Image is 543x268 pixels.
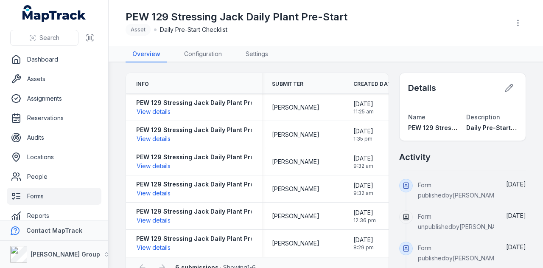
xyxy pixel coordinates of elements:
strong: PEW 129 Stressing Jack Daily Plant Pre-Start [136,180,272,189]
span: 1:35 pm [353,135,373,142]
span: Daily Pre-Start Checklist [466,124,541,131]
a: MapTrack [22,5,86,22]
span: 9:32 am [353,190,373,197]
button: Search [10,30,78,46]
h2: Activity [399,151,431,163]
a: Assets [7,71,101,87]
a: Reservations [7,110,101,127]
time: 31/07/2025, 9:32:42 am [353,154,373,169]
button: View details [136,189,171,198]
a: Audits [7,129,101,146]
span: [DATE] [353,127,373,135]
span: 11:25 am [353,108,374,115]
span: [PERSON_NAME] [272,130,319,139]
button: View details [136,134,171,144]
span: [DATE] [353,209,376,217]
span: [DATE] [353,181,373,190]
span: [PERSON_NAME] [272,103,319,112]
time: 31/07/2025, 9:32:41 am [353,181,373,197]
span: 9:32 am [353,163,373,169]
span: Form published by [PERSON_NAME] [418,244,500,262]
strong: PEW 129 Stressing Jack Daily Plant Pre-Start [136,153,272,161]
a: Dashboard [7,51,101,68]
h2: Details [408,82,436,94]
span: [PERSON_NAME] [272,185,319,193]
strong: PEW 129 Stressing Jack Daily Plant Pre-Start [136,126,272,134]
span: Form unpublished by [PERSON_NAME] [418,213,507,230]
span: [DATE] [506,243,526,251]
span: Info [136,81,149,87]
span: Daily Pre-Start Checklist [160,25,227,34]
button: View details [136,161,171,171]
span: Search [39,34,59,42]
strong: PEW 129 Stressing Jack Daily Plant Pre-Start [136,207,272,216]
time: 03/06/2025, 8:29:08 pm [353,236,374,251]
strong: Contact MapTrack [26,227,82,234]
span: Submitter [272,81,304,87]
span: Name [408,113,425,121]
span: 12:36 pm [353,217,376,224]
time: 21/08/2025, 10:20:04 am [506,212,526,219]
time: 04/08/2025, 11:25:41 am [353,100,374,115]
span: [PERSON_NAME] [272,239,319,248]
button: View details [136,216,171,225]
a: Locations [7,149,101,166]
span: [DATE] [353,100,374,108]
span: Form published by [PERSON_NAME] [418,181,500,199]
span: [PERSON_NAME] [272,212,319,220]
strong: PEW 129 Stressing Jack Daily Plant Pre-Start [136,99,272,107]
span: 8:29 pm [353,244,374,251]
a: Overview [126,46,167,62]
span: [DATE] [353,236,374,244]
a: Settings [239,46,275,62]
span: [DATE] [353,154,373,163]
a: People [7,168,101,185]
a: Assignments [7,90,101,107]
div: Asset [126,24,151,36]
a: Reports [7,207,101,224]
span: Description [466,113,500,121]
time: 29/07/2025, 12:36:52 pm [353,209,376,224]
a: Forms [7,188,101,205]
strong: [PERSON_NAME] Group [31,251,100,258]
span: [DATE] [506,181,526,188]
button: View details [136,243,171,252]
span: [PERSON_NAME] [272,158,319,166]
time: 11/08/2025, 9:13:04 am [506,243,526,251]
h1: PEW 129 Stressing Jack Daily Plant Pre-Start [126,10,347,24]
a: Configuration [177,46,229,62]
strong: PEW 129 Stressing Jack Daily Plant Pre-Start [136,234,272,243]
span: [DATE] [506,212,526,219]
span: Created Date [353,81,395,87]
time: 01/08/2025, 1:35:38 pm [353,127,373,142]
button: View details [136,107,171,116]
time: 21/08/2025, 10:20:43 am [506,181,526,188]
